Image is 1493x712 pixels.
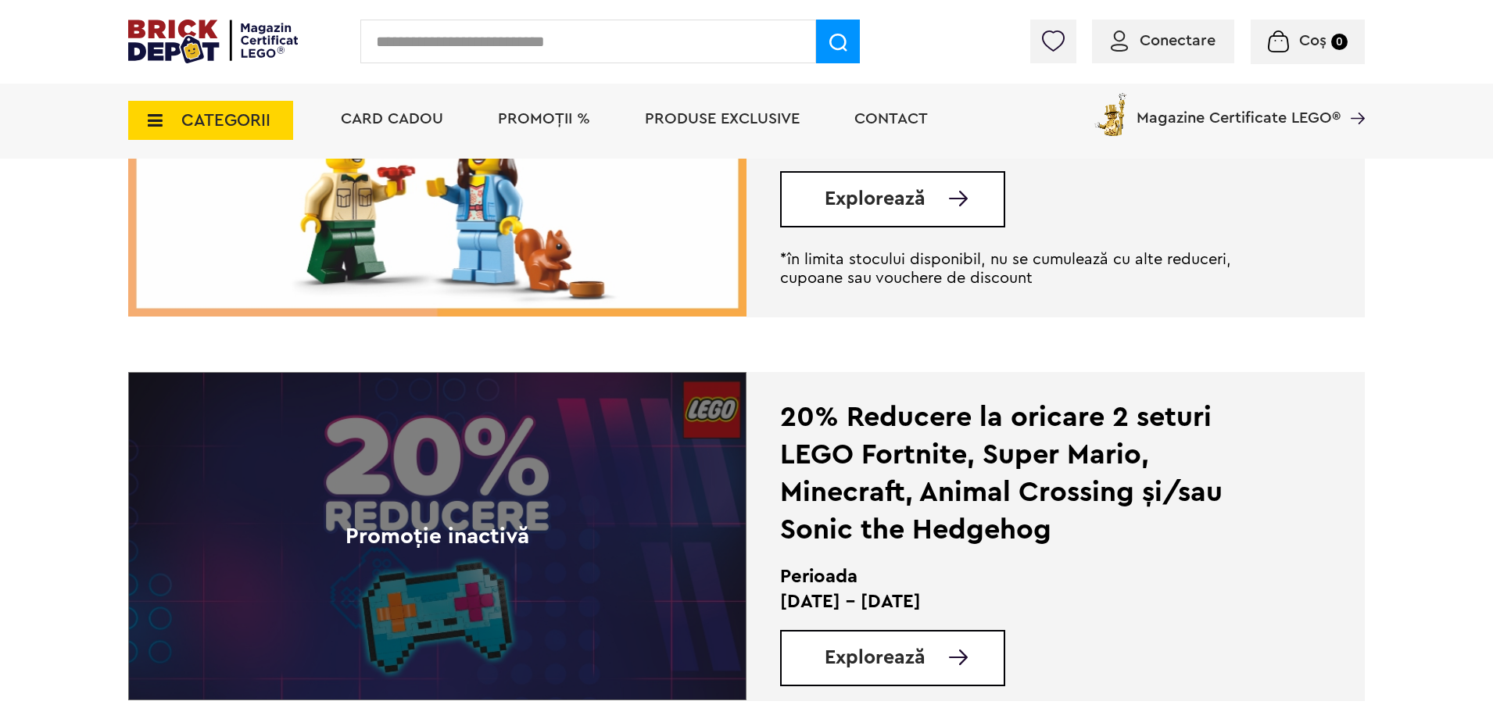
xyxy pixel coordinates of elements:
a: PROMOȚII % [498,111,590,127]
span: Coș [1299,33,1327,48]
a: Conectare [1111,33,1216,48]
a: Explorează [825,189,1004,209]
a: Explorează [825,648,1004,667]
h2: Perioada [780,564,1287,589]
p: [DATE] - [DATE] [780,589,1287,614]
a: Contact [854,111,928,127]
p: *în limita stocului disponibil, nu se cumulează cu alte reduceri, cupoane sau vouchere de discount [780,250,1287,288]
span: Promoție inactivă [346,522,529,551]
span: Magazine Certificate LEGO® [1137,90,1341,126]
span: CATEGORII [181,112,270,129]
a: Card Cadou [341,111,443,127]
span: Conectare [1140,33,1216,48]
div: 20% Reducere la oricare 2 seturi LEGO Fortnite, Super Mario, Minecraft, Animal Crossing și/sau So... [780,399,1287,549]
a: Produse exclusive [645,111,800,127]
small: 0 [1331,34,1348,50]
span: Explorează [825,189,926,209]
a: Magazine Certificate LEGO® [1341,90,1365,106]
span: Explorează [825,648,926,667]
